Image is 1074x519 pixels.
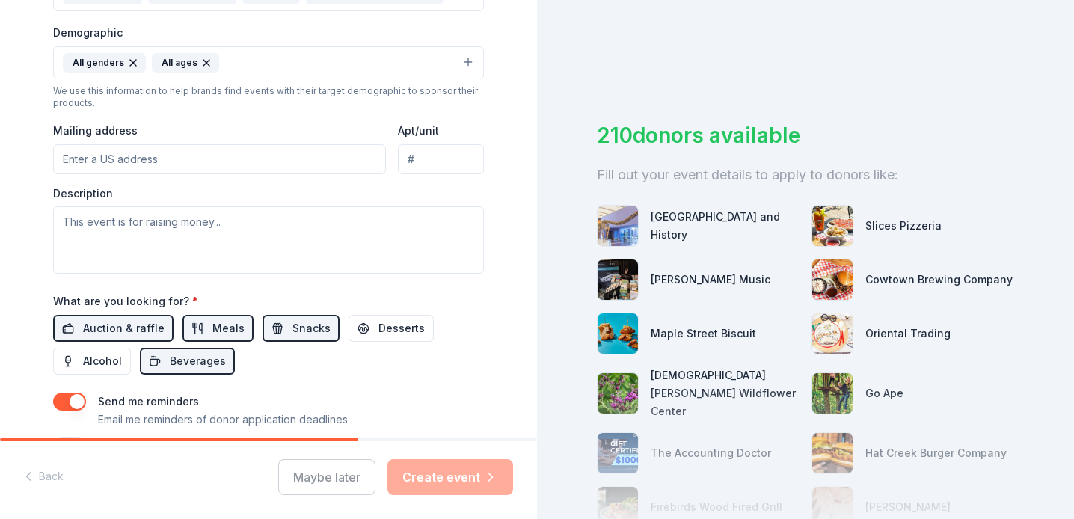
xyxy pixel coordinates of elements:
[651,366,800,420] div: [DEMOGRAPHIC_DATA][PERSON_NAME] Wildflower Center
[865,325,951,343] div: Oriental Trading
[53,144,386,174] input: Enter a US address
[83,352,122,370] span: Alcohol
[53,186,113,201] label: Description
[597,120,1014,151] div: 210 donors available
[263,315,340,342] button: Snacks
[170,352,226,370] span: Beverages
[378,319,425,337] span: Desserts
[53,294,198,309] label: What are you looking for?
[865,217,942,235] div: Slices Pizzeria
[53,315,174,342] button: Auction & raffle
[651,208,800,244] div: [GEOGRAPHIC_DATA] and History
[812,373,853,414] img: photo for Go Ape
[398,123,439,138] label: Apt/unit
[140,348,235,375] button: Beverages
[651,271,770,289] div: [PERSON_NAME] Music
[292,319,331,337] span: Snacks
[812,259,853,300] img: photo for Cowtown Brewing Company
[53,85,484,109] div: We use this information to help brands find events with their target demographic to sponsor their...
[53,348,131,375] button: Alcohol
[812,313,853,354] img: photo for Oriental Trading
[63,53,146,73] div: All genders
[83,319,165,337] span: Auction & raffle
[152,53,219,73] div: All ages
[398,144,484,174] input: #
[98,395,199,408] label: Send me reminders
[598,206,638,246] img: photo for Fort Worth Museum of Science and History
[598,373,638,414] img: photo for Lady Bird Johnson Wildflower Center
[598,313,638,354] img: photo for Maple Street Biscuit
[598,259,638,300] img: photo for Alfred Music
[53,25,123,40] label: Demographic
[597,163,1014,187] div: Fill out your event details to apply to donors like:
[349,315,434,342] button: Desserts
[865,271,1013,289] div: Cowtown Brewing Company
[182,315,254,342] button: Meals
[212,319,245,337] span: Meals
[812,206,853,246] img: photo for Slices Pizzeria
[53,46,484,79] button: All gendersAll ages
[98,411,348,429] p: Email me reminders of donor application deadlines
[651,325,756,343] div: Maple Street Biscuit
[53,123,138,138] label: Mailing address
